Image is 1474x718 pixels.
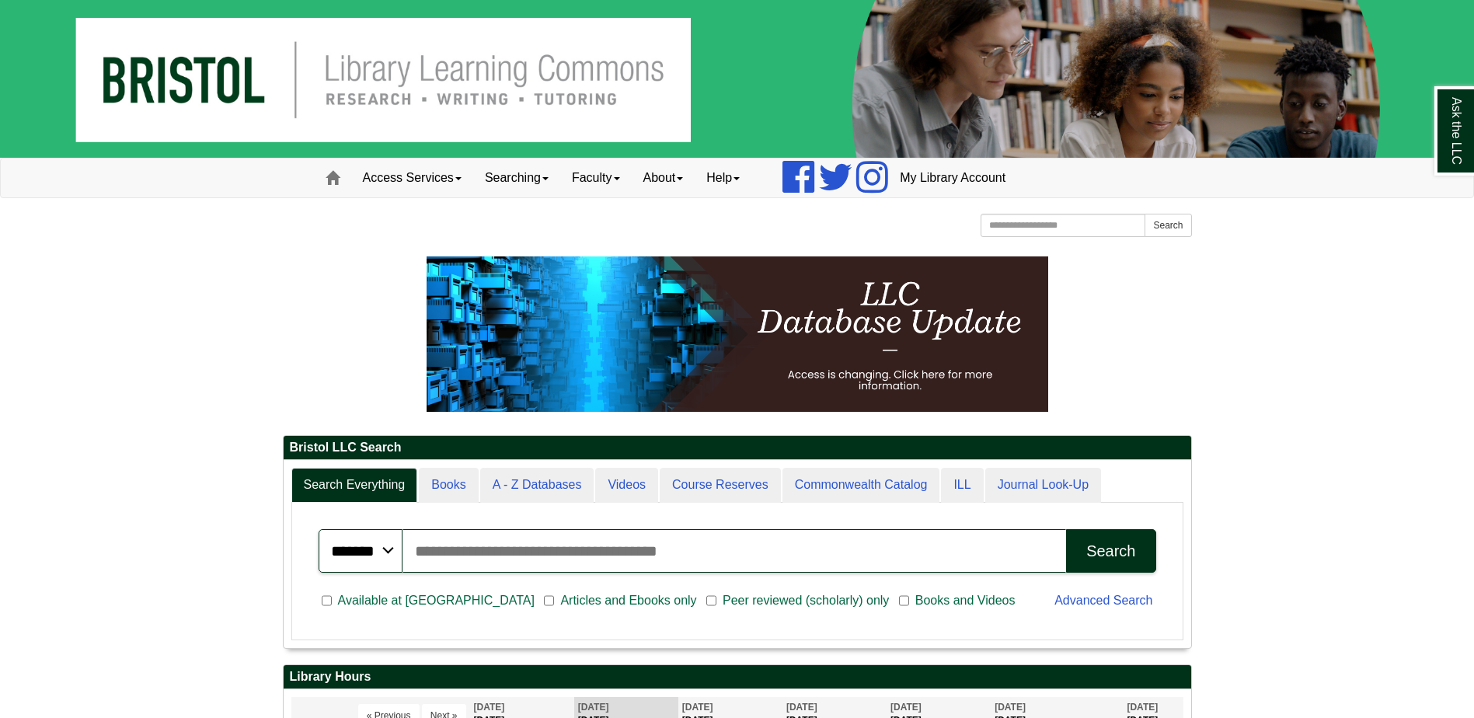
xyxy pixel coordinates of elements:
[682,702,713,713] span: [DATE]
[427,256,1048,412] img: HTML tutorial
[985,468,1101,503] a: Journal Look-Up
[1127,702,1158,713] span: [DATE]
[632,159,695,197] a: About
[716,591,895,610] span: Peer reviewed (scholarly) only
[1054,594,1152,607] a: Advanced Search
[1066,529,1155,573] button: Search
[473,159,560,197] a: Searching
[995,702,1026,713] span: [DATE]
[595,468,658,503] a: Videos
[419,468,478,503] a: Books
[474,702,505,713] span: [DATE]
[560,159,632,197] a: Faculty
[332,591,541,610] span: Available at [GEOGRAPHIC_DATA]
[1086,542,1135,560] div: Search
[291,468,418,503] a: Search Everything
[578,702,609,713] span: [DATE]
[706,594,716,608] input: Peer reviewed (scholarly) only
[1145,214,1191,237] button: Search
[782,468,940,503] a: Commonwealth Catalog
[480,468,594,503] a: A - Z Databases
[351,159,473,197] a: Access Services
[554,591,702,610] span: Articles and Ebooks only
[695,159,751,197] a: Help
[888,159,1017,197] a: My Library Account
[284,436,1191,460] h2: Bristol LLC Search
[544,594,554,608] input: Articles and Ebooks only
[890,702,922,713] span: [DATE]
[909,591,1022,610] span: Books and Videos
[899,594,909,608] input: Books and Videos
[941,468,983,503] a: ILL
[322,594,332,608] input: Available at [GEOGRAPHIC_DATA]
[284,665,1191,689] h2: Library Hours
[660,468,781,503] a: Course Reserves
[786,702,817,713] span: [DATE]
